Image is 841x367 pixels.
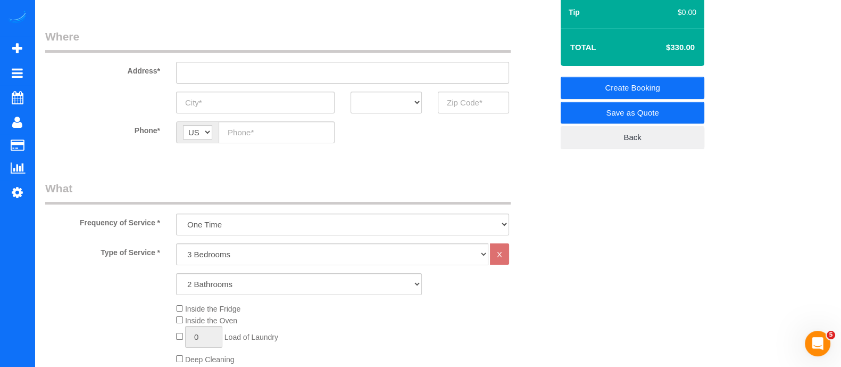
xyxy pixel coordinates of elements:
[634,43,695,52] h4: $330.00
[827,331,835,339] span: 5
[37,214,168,228] label: Frequency of Service *
[561,126,704,149] a: Back
[45,181,511,205] legend: What
[805,331,830,356] iframe: Intercom live chat
[224,333,278,341] span: Load of Laundry
[219,121,335,143] input: Phone*
[45,29,511,53] legend: Where
[37,121,168,136] label: Phone*
[6,11,28,26] img: Automaid Logo
[561,102,704,124] a: Save as Quote
[569,7,580,18] label: Tip
[561,77,704,99] a: Create Booking
[37,62,168,76] label: Address*
[185,355,235,364] span: Deep Cleaning
[570,43,596,52] strong: Total
[185,316,237,325] span: Inside the Oven
[185,305,240,313] span: Inside the Fridge
[37,243,168,258] label: Type of Service *
[647,7,696,18] div: $0.00
[438,92,509,113] input: Zip Code*
[176,92,335,113] input: City*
